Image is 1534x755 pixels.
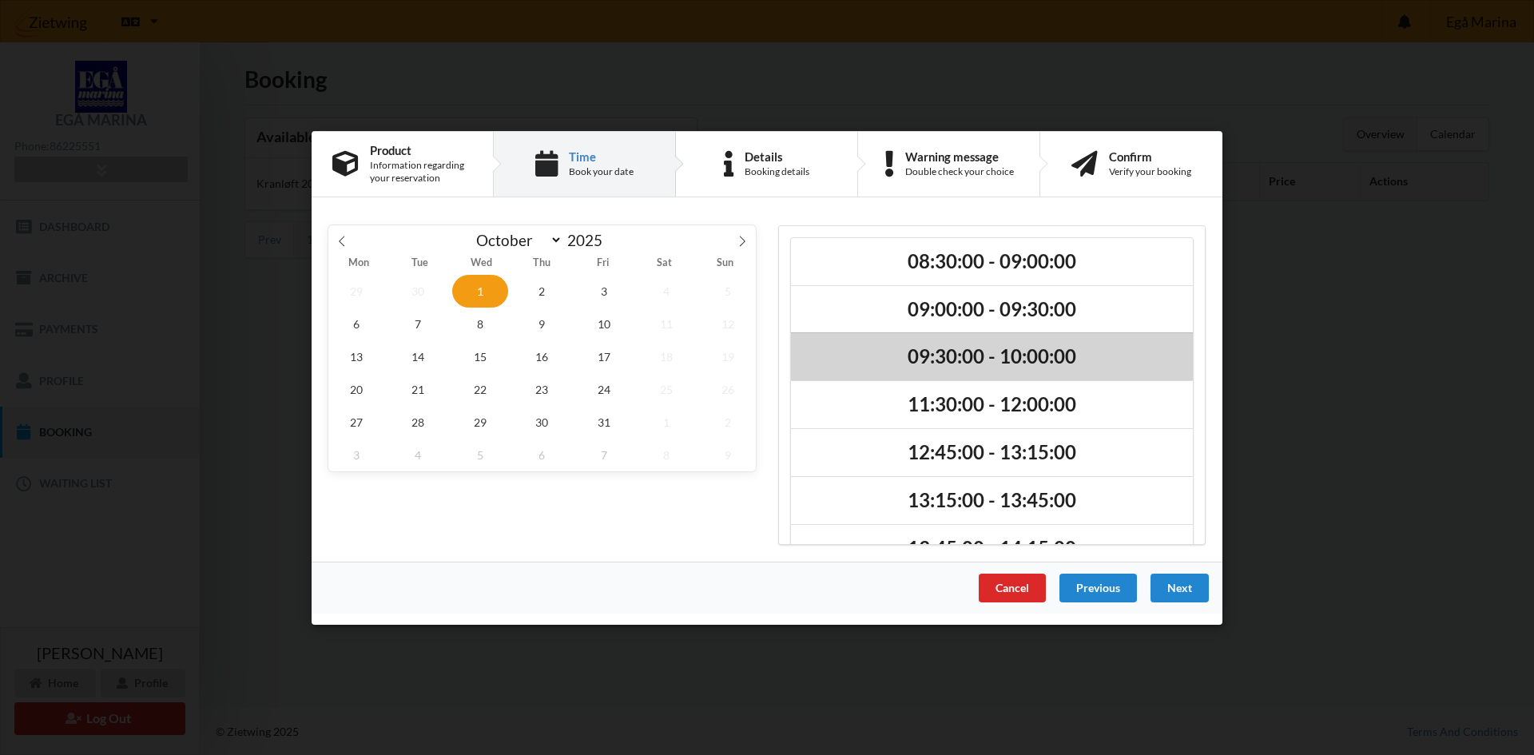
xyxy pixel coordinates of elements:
span: October 24, 2025 [576,372,632,405]
h2: 08:30:00 - 09:00:00 [802,248,1182,273]
div: Cancel [979,573,1046,602]
span: October 31, 2025 [576,405,632,438]
span: October 6, 2025 [328,307,384,340]
span: September 30, 2025 [391,274,447,307]
span: October 28, 2025 [391,405,447,438]
div: Double check your choice [905,165,1014,178]
span: Thu [511,258,572,268]
div: Warning message [905,149,1014,162]
span: October 11, 2025 [638,307,694,340]
span: November 1, 2025 [638,405,694,438]
span: October 13, 2025 [328,340,384,372]
span: November 6, 2025 [515,438,570,471]
span: Sat [634,258,694,268]
span: Fri [573,258,634,268]
div: Product [370,143,472,156]
span: October 7, 2025 [391,307,447,340]
span: September 29, 2025 [328,274,384,307]
div: Book your date [569,165,634,178]
span: October 9, 2025 [515,307,570,340]
span: November 7, 2025 [576,438,632,471]
span: October 10, 2025 [576,307,632,340]
div: Previous [1059,573,1137,602]
div: Information regarding your reservation [370,159,472,185]
span: October 18, 2025 [638,340,694,372]
div: Confirm [1109,149,1191,162]
span: October 16, 2025 [515,340,570,372]
span: October 30, 2025 [515,405,570,438]
span: October 2, 2025 [515,274,570,307]
span: Tue [389,258,450,268]
span: October 20, 2025 [328,372,384,405]
span: Wed [451,258,511,268]
span: October 5, 2025 [700,274,756,307]
div: Verify your booking [1109,165,1191,178]
span: October 12, 2025 [700,307,756,340]
h2: 09:00:00 - 09:30:00 [802,296,1182,321]
span: October 4, 2025 [638,274,694,307]
span: November 9, 2025 [700,438,756,471]
select: Month [469,230,563,250]
div: Next [1150,573,1209,602]
span: October 21, 2025 [391,372,447,405]
div: Booking details [745,165,809,178]
span: October 22, 2025 [452,372,508,405]
span: October 8, 2025 [452,307,508,340]
span: October 23, 2025 [515,372,570,405]
span: Sun [695,258,756,268]
span: October 15, 2025 [452,340,508,372]
span: November 4, 2025 [391,438,447,471]
span: November 8, 2025 [638,438,694,471]
h2: 13:15:00 - 13:45:00 [802,488,1182,513]
h2: 12:45:00 - 13:15:00 [802,440,1182,465]
span: October 19, 2025 [700,340,756,372]
h2: 09:30:00 - 10:00:00 [802,344,1182,369]
div: Time [569,149,634,162]
span: October 29, 2025 [452,405,508,438]
span: October 1, 2025 [452,274,508,307]
span: November 2, 2025 [700,405,756,438]
input: Year [562,231,615,249]
span: October 26, 2025 [700,372,756,405]
span: October 3, 2025 [576,274,632,307]
h2: 11:30:00 - 12:00:00 [802,392,1182,417]
div: Details [745,149,809,162]
span: October 14, 2025 [391,340,447,372]
span: November 5, 2025 [452,438,508,471]
span: October 17, 2025 [576,340,632,372]
span: November 3, 2025 [328,438,384,471]
span: October 25, 2025 [638,372,694,405]
span: Mon [328,258,389,268]
h2: 13:45:00 - 14:15:00 [802,536,1182,561]
span: October 27, 2025 [328,405,384,438]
